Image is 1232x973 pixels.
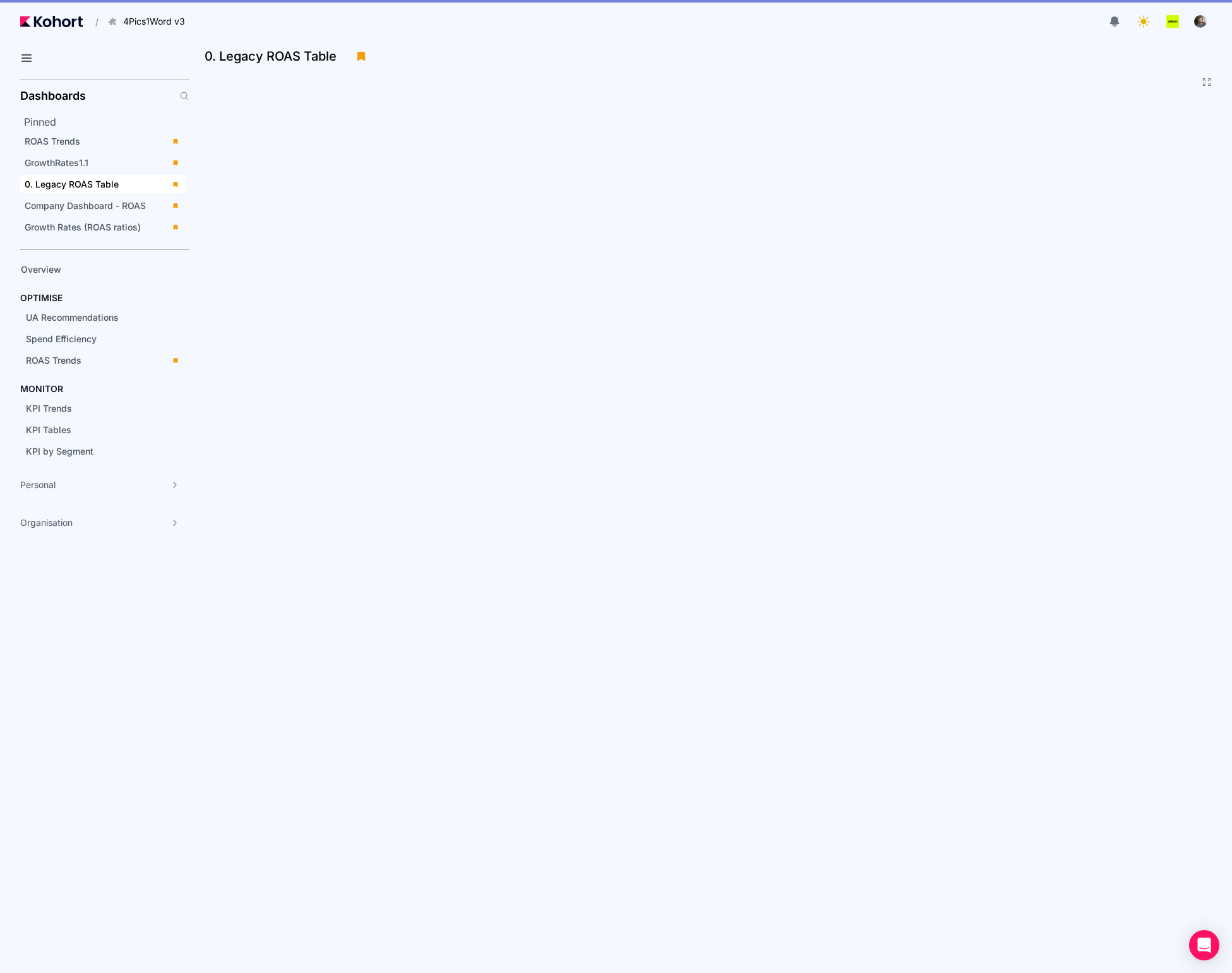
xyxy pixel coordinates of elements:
a: Overview [16,260,168,279]
span: Organisation [20,516,73,529]
span: Growth Rates (ROAS ratios) [25,222,141,232]
a: GrowthRates1.1 [20,153,186,172]
span: Company Dashboard - ROAS [25,200,146,211]
span: Overview [21,264,61,275]
span: Spend Efficiency [26,333,97,344]
span: / [85,15,99,28]
a: KPI by Segment [21,442,168,461]
img: logo_Lotum_Logo_20240521114851236074.png [1166,15,1179,28]
div: Open Intercom Messenger [1189,930,1219,960]
button: Fullscreen [1202,77,1212,87]
a: Company Dashboard - ROAS [20,196,186,215]
span: KPI by Segment [26,446,93,457]
a: KPI Trends [21,399,168,418]
span: ROAS Trends [26,355,81,366]
span: 4Pics1Word v3 [123,15,185,28]
h4: MONITOR [20,383,63,395]
a: Spend Efficiency [21,330,168,349]
a: UA Recommendations [21,308,168,327]
span: ROAS Trends [25,136,80,146]
a: KPI Tables [21,421,168,439]
a: 0. Legacy ROAS Table [20,175,186,194]
a: ROAS Trends [20,132,186,151]
button: 4Pics1Word v3 [101,11,198,32]
h4: OPTIMISE [20,292,63,304]
a: ROAS Trends [21,351,186,370]
span: KPI Tables [26,424,71,435]
span: KPI Trends [26,403,72,414]
a: Growth Rates (ROAS ratios) [20,218,186,237]
span: GrowthRates1.1 [25,157,88,168]
h2: Dashboards [20,90,86,102]
span: UA Recommendations [26,312,119,323]
h2: Pinned [24,114,189,129]
span: Personal [20,479,56,491]
h3: 0. Legacy ROAS Table [205,50,344,63]
img: Kohort logo [20,16,83,27]
span: 0. Legacy ROAS Table [25,179,119,189]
